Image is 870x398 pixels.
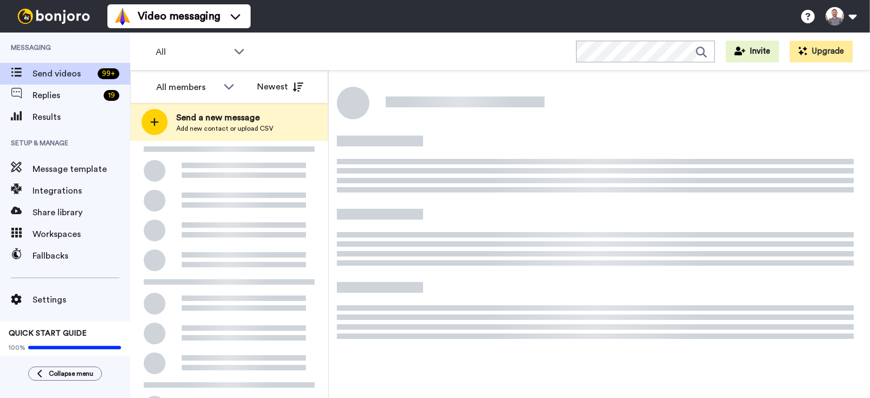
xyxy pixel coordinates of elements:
span: Collapse menu [49,369,93,378]
div: 99 + [98,68,119,79]
button: Invite [726,41,779,62]
span: All [156,46,228,59]
div: All members [156,81,218,94]
span: QUICK START GUIDE [9,330,87,337]
span: Video messaging [138,9,220,24]
img: vm-color.svg [114,8,131,25]
span: Settings [33,293,130,306]
span: Results [33,111,130,124]
span: Replies [33,89,99,102]
span: Workspaces [33,228,130,241]
span: 100% [9,343,25,352]
span: Send a new message [176,111,273,124]
button: Upgrade [790,41,853,62]
div: 19 [104,90,119,101]
span: Fallbacks [33,249,130,262]
button: Collapse menu [28,367,102,381]
img: bj-logo-header-white.svg [13,9,94,24]
button: Newest [249,76,311,98]
span: Add new contact or upload CSV [176,124,273,133]
span: Message template [33,163,130,176]
span: Share library [33,206,130,219]
span: Integrations [33,184,130,197]
span: Send videos [33,67,93,80]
